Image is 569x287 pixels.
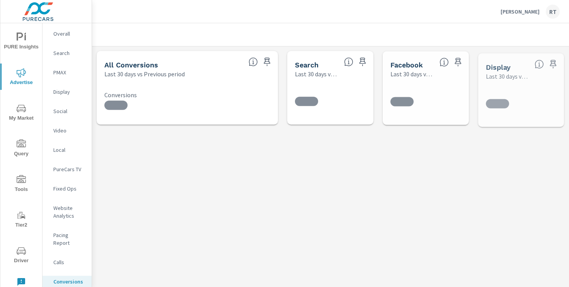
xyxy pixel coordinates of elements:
p: Search [53,49,85,57]
span: Display Conversions include Actions, Leads and Unmapped Conversions [535,60,544,69]
div: PMAX [43,67,92,78]
p: Conversions [104,91,270,99]
span: Driver [3,246,40,265]
p: Last 30 days vs Previous period [104,69,185,79]
p: Pacing Report [53,231,85,247]
p: PureCars TV [53,165,85,173]
p: Overall [53,30,85,38]
p: Social [53,107,85,115]
p: Conversions [53,278,85,285]
h5: Search [295,61,319,69]
span: Save this to your personalized report [452,56,464,68]
p: Last 30 days vs Previous period [295,69,338,79]
div: PureCars TV [43,163,92,175]
p: Last 30 days vs Previous period [390,69,433,79]
p: Last 30 days vs Previous period [486,72,529,81]
h5: Display [486,63,511,71]
div: Local [43,144,92,156]
span: All conversions reported from Facebook with duplicates filtered out [440,57,449,67]
span: Tier2 [3,211,40,230]
span: All Conversions include Actions, Leads and Unmapped Conversions [249,57,258,67]
div: Website Analytics [43,202,92,222]
p: Calls [53,258,85,266]
span: PURE Insights [3,33,40,52]
h5: Facebook [390,61,423,69]
div: RT [546,5,560,19]
p: Video [53,127,85,134]
h5: All Conversions [104,61,158,69]
span: Save this to your personalized report [547,58,559,70]
p: PMAX [53,69,85,76]
div: Social [43,105,92,117]
div: Display [43,86,92,98]
p: Local [53,146,85,154]
span: Save this to your personalized report [261,56,273,68]
div: Overall [43,28,92,40]
p: Fixed Ops [53,185,85,192]
p: [PERSON_NAME] [501,8,540,15]
div: Fixed Ops [43,183,92,194]
span: Query [3,139,40,158]
div: Search [43,47,92,59]
span: Advertise [3,68,40,87]
span: My Market [3,104,40,123]
p: Display [53,88,85,96]
div: Pacing Report [43,229,92,249]
span: Tools [3,175,40,194]
div: Video [43,125,92,136]
span: Save this to your personalized report [356,56,369,68]
p: Website Analytics [53,204,85,220]
span: Search Conversions include Actions, Leads and Unmapped Conversions. [344,57,353,67]
div: Calls [43,256,92,268]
